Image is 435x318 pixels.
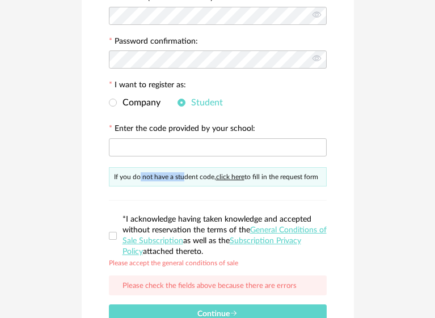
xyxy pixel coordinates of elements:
span: Please check the fields above because there are errors [123,282,297,290]
span: Continue [197,310,238,318]
span: Company [117,98,161,107]
a: Subscription Privacy Policy [123,237,301,256]
a: click here [216,173,244,180]
label: Password confirmation: [109,37,198,48]
div: If you do not have a student code, to fill in the request form [109,167,327,186]
div: Please accept the general conditions of sale [109,257,238,266]
label: Enter the code provided by your school: [109,125,255,135]
label: I want to register as: [109,81,186,91]
a: General Conditions of Sale Subscription [123,226,327,245]
span: *I acknowledge having taken knowledge and accepted without reservation the terms of the as well a... [123,215,327,256]
span: Student [185,98,223,107]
